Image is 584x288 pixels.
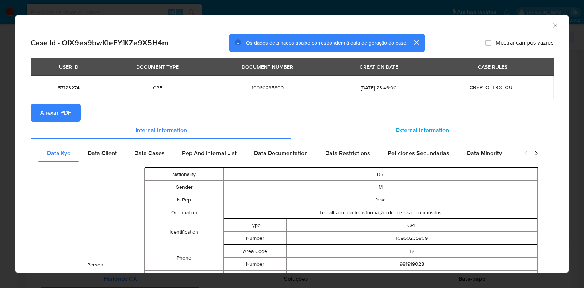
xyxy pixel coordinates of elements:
[39,84,98,91] span: 57123274
[223,168,538,181] td: BR
[224,245,287,258] td: Area Code
[223,193,538,206] td: false
[135,126,187,134] span: Internal information
[31,104,81,122] button: Anexar PDF
[145,193,223,206] td: Is Pep
[407,34,425,51] button: cerrar
[145,181,223,193] td: Gender
[473,61,512,73] div: CASE RULES
[55,61,83,73] div: USER ID
[224,258,287,270] td: Number
[145,168,223,181] td: Nationality
[145,219,223,245] td: Identification
[396,126,449,134] span: External information
[134,149,165,157] span: Data Cases
[335,84,422,91] span: [DATE] 23:46:00
[355,61,403,73] div: CREATION DATE
[224,219,287,232] td: Type
[224,232,287,245] td: Number
[223,206,538,219] td: Trabalhador da transformação de metais e compósitos
[470,84,515,91] span: CRYPTO_TRX_OUT
[145,206,223,219] td: Occupation
[217,84,318,91] span: 10960235809
[88,149,117,157] span: Data Client
[31,122,553,139] div: Detailed info
[388,149,449,157] span: Peticiones Secundarias
[287,258,537,270] td: 981919028
[485,40,491,46] input: Mostrar campos vazios
[132,61,183,73] div: DOCUMENT TYPE
[224,271,287,284] td: Full Address
[223,181,538,193] td: M
[182,149,237,157] span: Pep And Internal List
[467,149,502,157] span: Data Minority
[40,105,71,121] span: Anexar PDF
[254,149,308,157] span: Data Documentation
[115,84,199,91] span: CPF
[15,15,569,273] div: closure-recommendation-modal
[31,38,169,47] h2: Case Id - OIX9es9bwKleFYfKZe9X5H4m
[47,149,70,157] span: Data Kyc
[145,245,223,271] td: Phone
[38,145,516,162] div: Detailed internal info
[552,22,558,28] button: Fechar a janela
[325,149,370,157] span: Data Restrictions
[287,271,537,284] td: [PERSON_NAME] 231 PQ NOVA ESPERANCA SAO [PERSON_NAME] [GEOGRAPHIC_DATA] 12226090
[287,245,537,258] td: 12
[246,39,407,46] span: Os dados detalhados abaixo correspondem à data de geração do caso.
[237,61,297,73] div: DOCUMENT NUMBER
[287,232,537,245] td: 10960235809
[287,219,537,232] td: CPF
[496,39,553,46] span: Mostrar campos vazios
